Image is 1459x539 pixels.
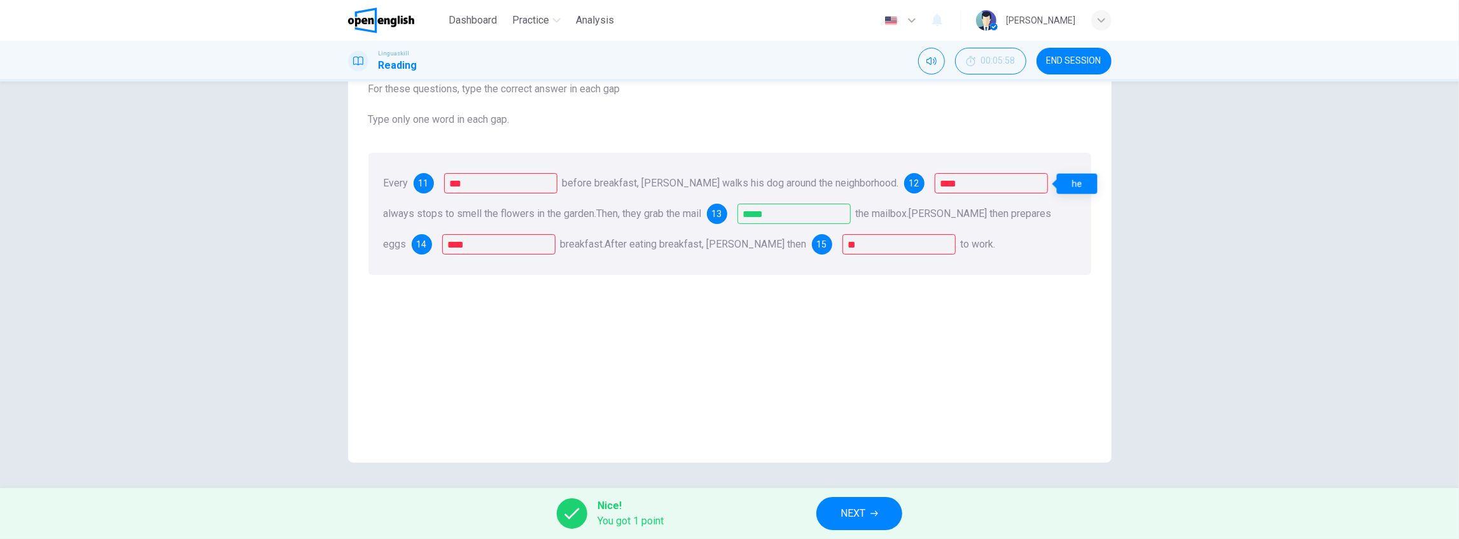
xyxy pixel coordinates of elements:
[442,234,555,255] input: for
[562,177,899,189] span: before breakfast, [PERSON_NAME] walks his dog around the neighborhood.
[576,13,614,28] span: Analysis
[417,240,427,249] span: 14
[981,56,1016,66] span: 00:05:58
[379,49,410,58] span: Linguaskill
[737,204,851,224] input: from
[597,207,702,220] span: Then, they grab the mail
[1037,48,1112,74] button: END SESSION
[816,497,902,530] button: NEXT
[955,48,1026,74] button: 00:05:58
[348,8,415,33] img: OpenEnglish logo
[918,48,945,74] div: Mute
[935,173,1048,193] input: he
[1007,13,1076,28] div: [PERSON_NAME]
[961,238,996,250] span: to work.
[419,179,429,188] span: 11
[712,209,722,218] span: 13
[368,112,1091,127] span: Type only one word in each gap.
[443,9,502,32] button: Dashboard
[384,207,597,220] span: always stops to smell the flowers in the garden.
[909,179,919,188] span: 12
[571,9,619,32] button: Analysis
[368,81,1091,97] span: For these questions, type the correct answer in each gap
[384,177,408,189] span: Every
[955,48,1026,74] div: Hide
[883,16,899,25] img: en
[507,9,566,32] button: Practice
[597,514,664,529] span: You got 1 point
[597,498,664,514] span: Nice!
[817,240,827,249] span: 15
[444,173,557,193] input: morning
[976,10,996,31] img: Profile picture
[856,207,909,220] span: the mailbox.
[1057,174,1098,194] div: he
[841,505,865,522] span: NEXT
[449,13,497,28] span: Dashboard
[605,238,807,250] span: After eating breakfast, [PERSON_NAME] then
[512,13,549,28] span: Practice
[1047,56,1101,66] span: END SESSION
[842,234,956,255] input: goes
[561,238,605,250] span: breakfast.
[348,8,444,33] a: OpenEnglish logo
[379,58,417,73] h1: Reading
